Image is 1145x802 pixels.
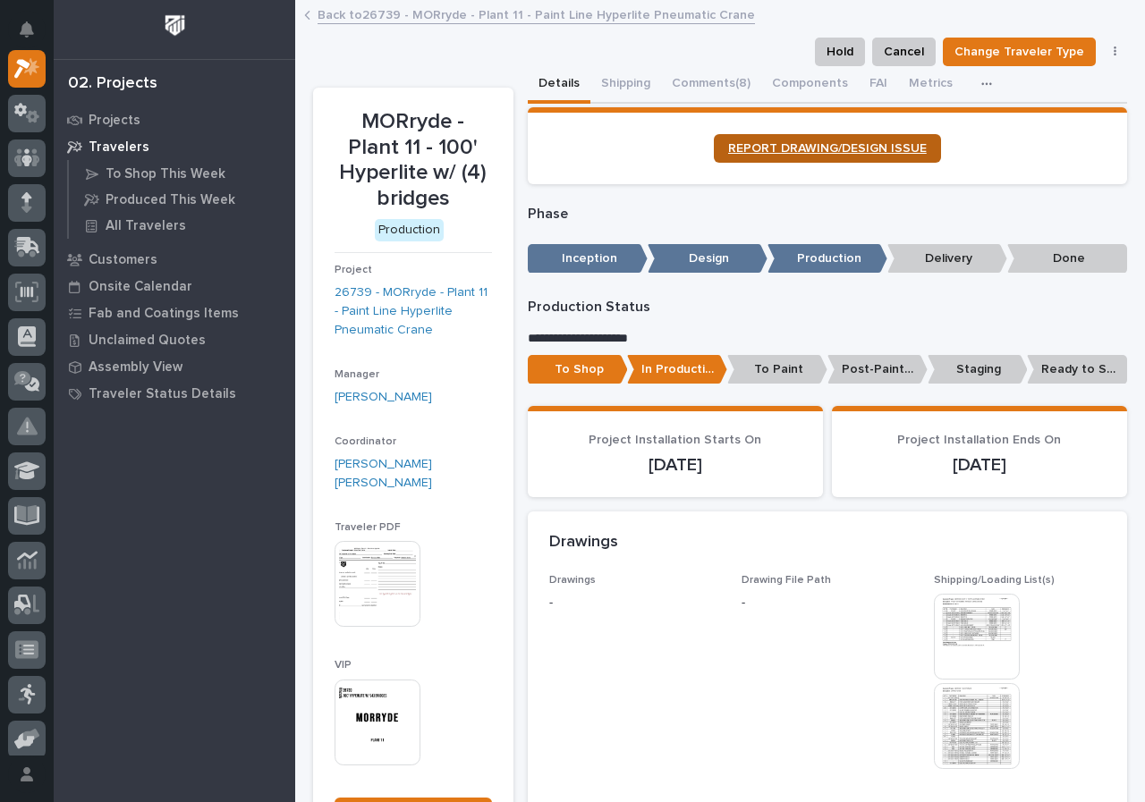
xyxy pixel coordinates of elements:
[335,109,492,212] p: MORryde - Plant 11 - 100' Hyperlite w/ (4) bridges
[54,273,295,300] a: Onsite Calendar
[89,333,206,349] p: Unclaimed Quotes
[859,66,898,104] button: FAI
[872,38,936,66] button: Cancel
[528,355,628,384] p: To Shop
[335,455,492,493] a: [PERSON_NAME] [PERSON_NAME]
[549,533,618,553] h2: Drawings
[335,436,396,447] span: Coordinator
[898,66,963,104] button: Metrics
[8,11,46,48] button: Notifications
[69,213,295,238] a: All Travelers
[89,139,149,156] p: Travelers
[728,142,927,155] span: REPORT DRAWING/DESIGN ISSUE
[884,41,924,63] span: Cancel
[528,244,648,274] p: Inception
[768,244,887,274] p: Production
[54,133,295,160] a: Travelers
[158,9,191,42] img: Workspace Logo
[742,575,831,586] span: Drawing File Path
[549,454,801,476] p: [DATE]
[318,4,755,24] a: Back to26739 - MORryde - Plant 11 - Paint Line Hyperlite Pneumatic Crane
[335,283,492,339] a: 26739 - MORryde - Plant 11 - Paint Line Hyperlite Pneumatic Crane
[528,299,1128,316] p: Production Status
[335,522,401,533] span: Traveler PDF
[335,388,432,407] a: [PERSON_NAME]
[827,355,928,384] p: Post-Paint Assembly
[54,353,295,380] a: Assembly View
[742,594,745,612] p: -
[627,355,727,384] p: In Production
[761,66,859,104] button: Components
[590,66,661,104] button: Shipping
[954,41,1084,63] span: Change Traveler Type
[335,265,372,275] span: Project
[54,380,295,407] a: Traveler Status Details
[89,306,239,322] p: Fab and Coatings Items
[648,244,768,274] p: Design
[827,41,853,63] span: Hold
[22,21,46,50] div: Notifications
[89,279,192,295] p: Onsite Calendar
[934,575,1055,586] span: Shipping/Loading List(s)
[528,206,1128,223] p: Phase
[549,575,596,586] span: Drawings
[661,66,761,104] button: Comments (8)
[589,434,761,446] span: Project Installation Starts On
[375,219,444,241] div: Production
[897,434,1061,446] span: Project Installation Ends On
[89,386,236,402] p: Traveler Status Details
[1027,355,1127,384] p: Ready to Ship
[89,359,182,376] p: Assembly View
[1007,244,1127,274] p: Done
[335,369,379,380] span: Manager
[335,660,352,671] span: VIP
[887,244,1007,274] p: Delivery
[106,166,225,182] p: To Shop This Week
[69,161,295,186] a: To Shop This Week
[106,218,186,234] p: All Travelers
[815,38,865,66] button: Hold
[89,252,157,268] p: Customers
[943,38,1096,66] button: Change Traveler Type
[89,113,140,129] p: Projects
[528,66,590,104] button: Details
[54,106,295,133] a: Projects
[54,246,295,273] a: Customers
[106,192,235,208] p: Produced This Week
[68,74,157,94] div: 02. Projects
[714,134,941,163] a: REPORT DRAWING/DESIGN ISSUE
[54,300,295,326] a: Fab and Coatings Items
[549,594,720,612] p: -
[928,355,1028,384] p: Staging
[69,187,295,212] a: Produced This Week
[727,355,827,384] p: To Paint
[853,454,1106,476] p: [DATE]
[54,326,295,353] a: Unclaimed Quotes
